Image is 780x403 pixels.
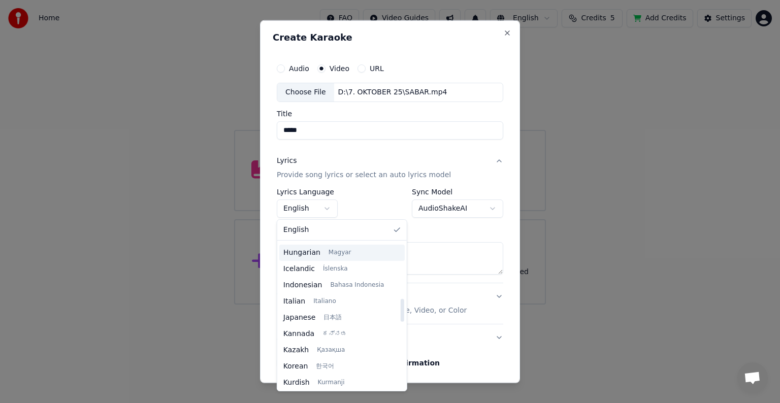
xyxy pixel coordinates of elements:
span: Italiano [313,297,336,306]
span: Kurdish [283,378,310,388]
span: Icelandic [283,264,315,274]
span: Kazakh [283,345,309,355]
span: 한국어 [316,362,334,371]
span: Hungarian [283,248,320,258]
span: Italian [283,296,305,307]
span: English [283,225,309,235]
span: Korean [283,361,308,372]
span: Қазақша [317,346,345,354]
span: Íslenska [323,265,347,273]
span: 日本語 [323,314,342,322]
span: Bahasa Indonesia [330,281,384,289]
span: Kannada [283,329,314,339]
span: Japanese [283,313,316,323]
span: Indonesian [283,280,322,290]
span: ಕನ್ನಡ [322,330,347,338]
span: Kurmanji [318,379,345,387]
span: Magyar [329,249,351,257]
